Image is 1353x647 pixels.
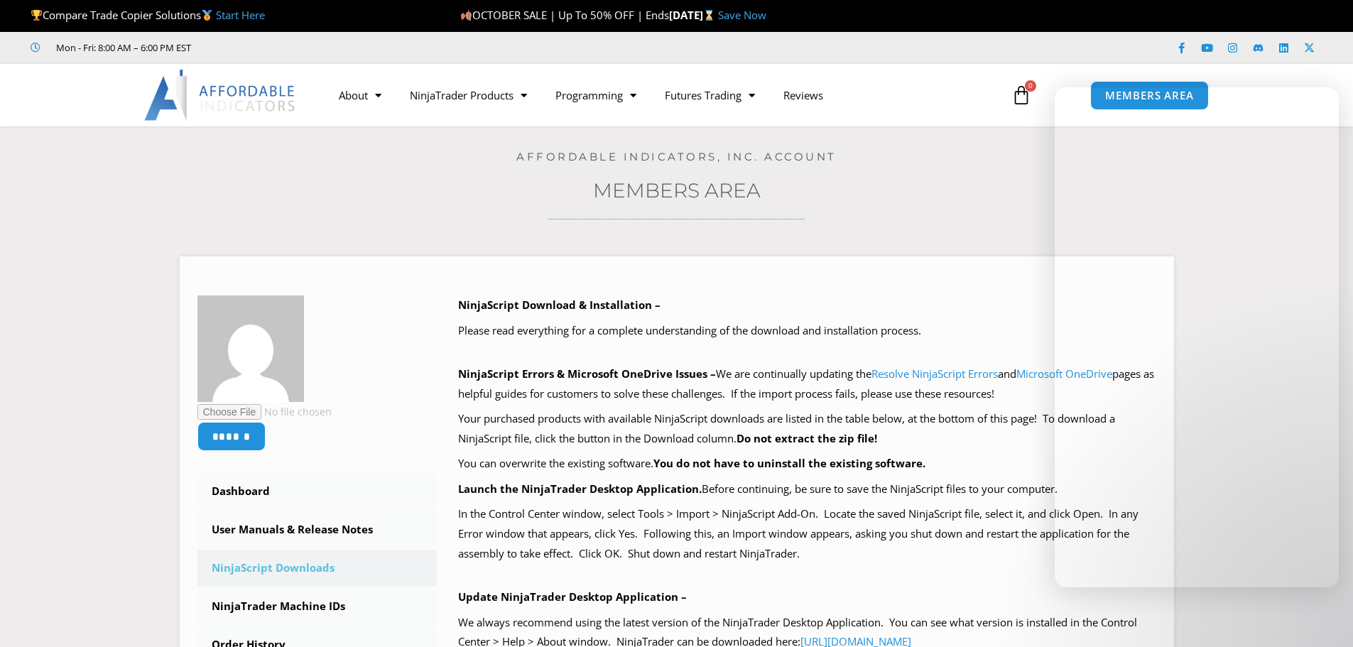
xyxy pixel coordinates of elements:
span: OCTOBER SALE | Up To 50% OFF | Ends [460,8,669,22]
a: Programming [541,79,651,112]
a: Reviews [769,79,837,112]
span: 0 [1025,80,1036,92]
b: Launch the NinjaTrader Desktop Application. [458,482,702,496]
b: You do not have to uninstall the existing software. [653,456,925,470]
a: Affordable Indicators, Inc. Account [516,150,837,163]
p: Your purchased products with available NinjaScript downloads are listed in the table below, at th... [458,409,1156,449]
strong: [DATE] [669,8,718,22]
p: Before continuing, be sure to save the NinjaScript files to your computer. [458,479,1156,499]
p: We are continually updating the and pages as helpful guides for customers to solve these challeng... [458,364,1156,404]
img: 66614fcd0e86cd889e62ba6f64fd67d61b7452cd79a4d3031c30fe631e110dd4 [197,295,304,402]
iframe: Customer reviews powered by Trustpilot [211,40,424,55]
span: Compare Trade Copier Solutions [31,8,265,22]
span: Mon - Fri: 8:00 AM – 6:00 PM EST [53,39,191,56]
a: Resolve NinjaScript Errors [871,366,998,381]
a: User Manuals & Release Notes [197,511,438,548]
a: 0 [990,75,1053,116]
img: 🏆 [31,10,42,21]
img: ⌛ [704,10,714,21]
img: 🍂 [461,10,472,21]
p: In the Control Center window, select Tools > Import > NinjaScript Add-On. Locate the saved NinjaS... [458,504,1156,564]
a: Save Now [718,8,766,22]
a: Start Here [216,8,265,22]
b: Update NinjaTrader Desktop Application – [458,589,687,604]
iframe: Intercom live chat [1305,599,1339,633]
a: Microsoft OneDrive [1016,366,1112,381]
a: NinjaTrader Machine IDs [197,588,438,625]
img: LogoAI | Affordable Indicators – NinjaTrader [144,70,297,121]
iframe: Intercom live chat [1055,87,1339,587]
b: NinjaScript Errors & Microsoft OneDrive Issues – [458,366,716,381]
a: NinjaTrader Products [396,79,541,112]
b: NinjaScript Download & Installation – [458,298,661,312]
p: Please read everything for a complete understanding of the download and installation process. [458,321,1156,341]
a: MEMBERS AREA [1090,81,1209,110]
img: 🥇 [202,10,212,21]
b: Do not extract the zip file! [737,431,877,445]
a: NinjaScript Downloads [197,550,438,587]
p: You can overwrite the existing software. [458,454,1156,474]
nav: Menu [325,79,995,112]
a: About [325,79,396,112]
a: Futures Trading [651,79,769,112]
a: Members Area [593,178,761,202]
a: Dashboard [197,473,438,510]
